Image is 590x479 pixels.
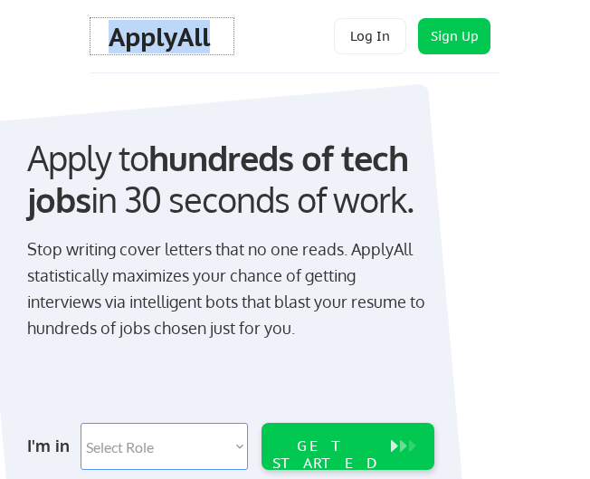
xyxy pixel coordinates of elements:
[334,18,406,54] button: Log In
[269,437,385,472] div: GET STARTED
[27,431,71,460] div: I'm in
[27,138,427,220] div: Apply to in 30 seconds of work.
[27,236,427,340] div: Stop writing cover letters that no one reads. ApplyAll statistically maximizes your chance of get...
[418,18,490,54] button: Sign Up
[27,136,416,221] strong: hundreds of tech jobs
[109,22,215,53] div: ApplyAll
